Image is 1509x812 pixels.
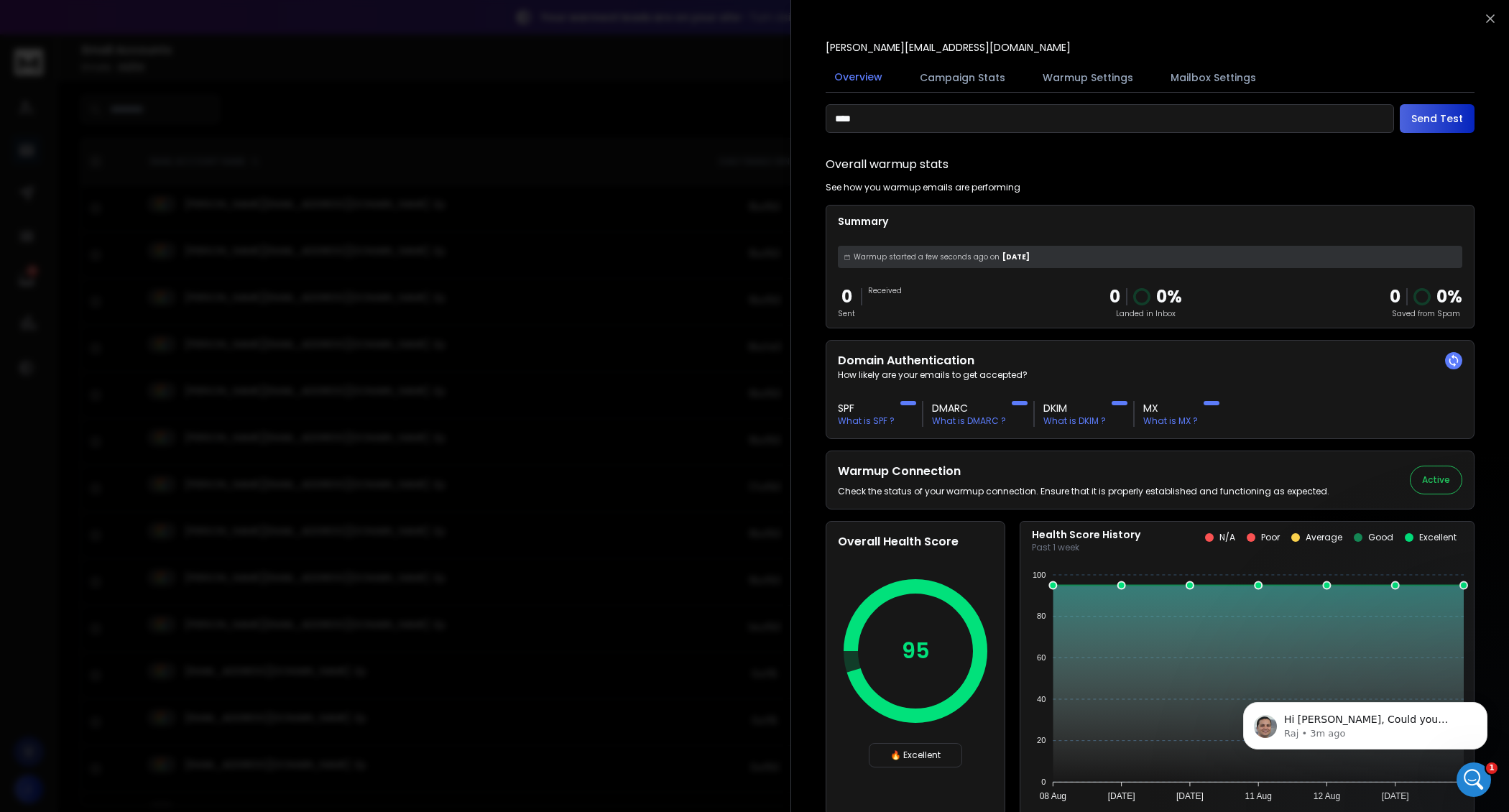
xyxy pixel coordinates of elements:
[1176,791,1204,801] tspan: [DATE]
[838,486,1329,497] p: Check the status of your warmup connection. Ensure that it is properly established and functionin...
[838,533,993,550] h2: Overall Health Score
[838,214,1462,229] p: Summary
[838,401,895,415] h3: SPF
[1390,285,1400,308] strong: 0
[1156,285,1182,308] p: 0 %
[826,61,891,94] button: Overview
[838,369,1462,381] p: How likely are your emails to get accepted?
[1109,285,1120,308] p: 0
[1033,571,1046,579] tspan: 100
[1040,791,1066,801] tspan: 08 Aug
[1143,415,1198,427] p: What is MX ?
[869,743,962,767] div: 🔥 Excellent
[826,40,1071,55] p: [PERSON_NAME][EMAIL_ADDRESS][DOMAIN_NAME]
[1219,532,1235,543] p: N/A
[1382,791,1409,801] tspan: [DATE]
[1037,653,1046,662] tspan: 60
[932,415,1006,427] p: What is DMARC ?
[838,352,1462,369] h2: Domain Authentication
[1261,532,1280,543] p: Poor
[1222,672,1509,773] iframe: Intercom notifications message
[1390,308,1462,319] p: Saved from Spam
[838,246,1462,268] div: [DATE]
[1419,532,1457,543] p: Excellent
[1162,62,1265,93] button: Mailbox Settings
[1436,285,1462,308] p: 0 %
[1041,778,1046,786] tspan: 0
[932,401,1006,415] h3: DMARC
[1037,695,1046,703] tspan: 40
[1108,791,1135,801] tspan: [DATE]
[1457,762,1491,797] iframe: Intercom live chat
[911,62,1014,93] button: Campaign Stats
[838,463,1329,480] h2: Warmup Connection
[838,308,855,319] p: Sent
[1034,62,1142,93] button: Warmup Settings
[868,285,902,296] p: Received
[838,415,895,427] p: What is SPF ?
[1109,308,1182,319] p: Landed in Inbox
[1306,532,1342,543] p: Average
[826,156,949,173] h1: Overall warmup stats
[1368,532,1393,543] p: Good
[1245,791,1271,801] tspan: 11 Aug
[1486,762,1498,774] span: 1
[902,638,930,664] p: 95
[1032,527,1140,542] p: Health Score History
[1410,466,1462,494] button: Active
[826,182,1020,193] p: See how you warmup emails are performing
[1043,401,1106,415] h3: DKIM
[1143,401,1198,415] h3: MX
[854,252,1000,262] span: Warmup started a few seconds ago on
[1037,612,1046,620] tspan: 80
[838,285,855,308] p: 0
[1032,542,1140,553] p: Past 1 week
[1043,415,1106,427] p: What is DKIM ?
[1314,791,1340,801] tspan: 12 Aug
[1037,736,1046,744] tspan: 20
[1400,104,1475,133] button: Send Test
